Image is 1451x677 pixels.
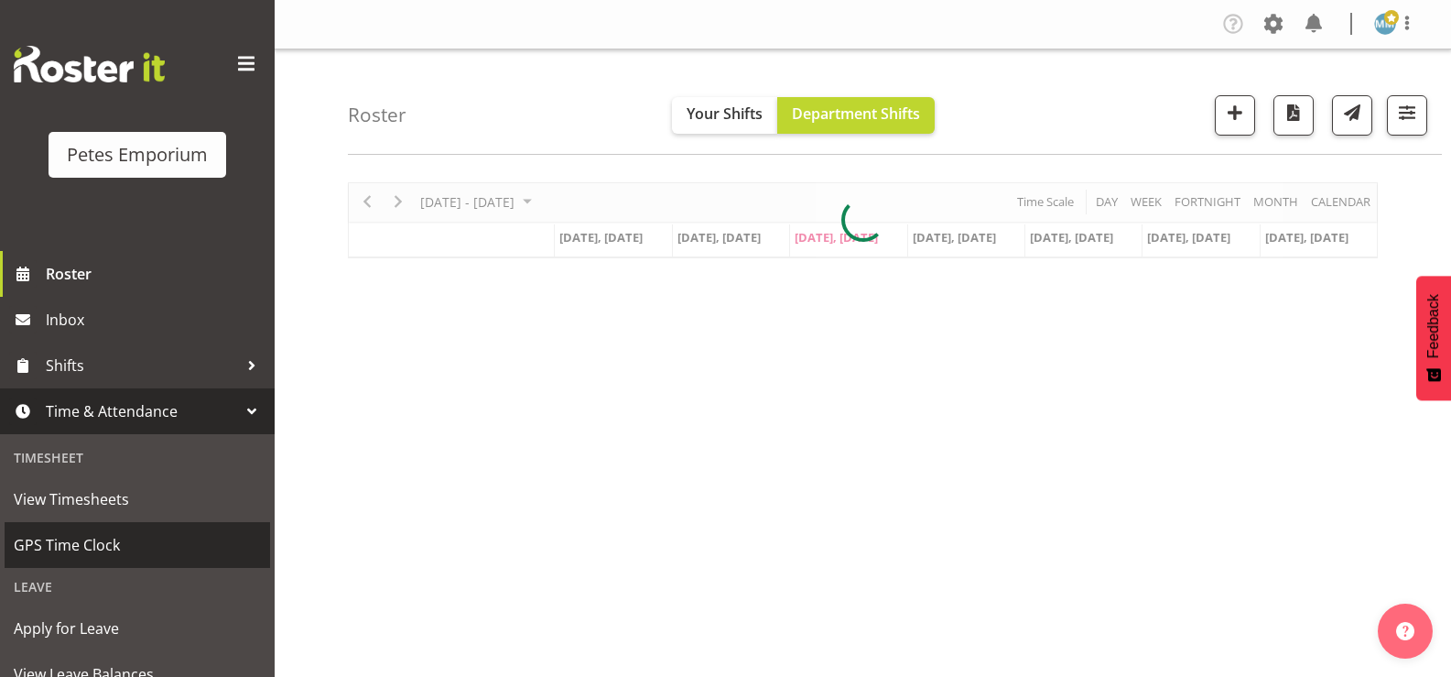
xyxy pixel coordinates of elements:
button: Filter Shifts [1387,95,1427,136]
span: Apply for Leave [14,615,261,642]
button: Department Shifts [777,97,935,134]
div: Timesheet [5,439,270,476]
h4: Roster [348,104,406,126]
a: Apply for Leave [5,606,270,651]
a: View Timesheets [5,476,270,522]
div: Petes Emporium [67,141,208,169]
img: mandy-mosley3858.jpg [1374,13,1396,35]
span: Time & Attendance [46,398,238,425]
span: Roster [46,260,265,288]
button: Your Shifts [672,97,777,134]
div: Leave [5,568,270,606]
span: Inbox [46,306,265,333]
button: Feedback - Show survey [1416,276,1451,400]
span: Feedback [1425,294,1442,358]
button: Send a list of all shifts for the selected filtered period to all rostered employees. [1332,95,1372,136]
img: help-xxl-2.png [1396,622,1414,640]
span: Shifts [46,352,238,379]
img: Rosterit website logo [14,46,165,82]
span: GPS Time Clock [14,531,261,559]
span: Your Shifts [687,104,763,124]
span: Department Shifts [792,104,920,124]
a: GPS Time Clock [5,522,270,568]
span: View Timesheets [14,486,261,513]
button: Add a new shift [1215,95,1255,136]
button: Download a PDF of the roster according to the set date range. [1273,95,1314,136]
